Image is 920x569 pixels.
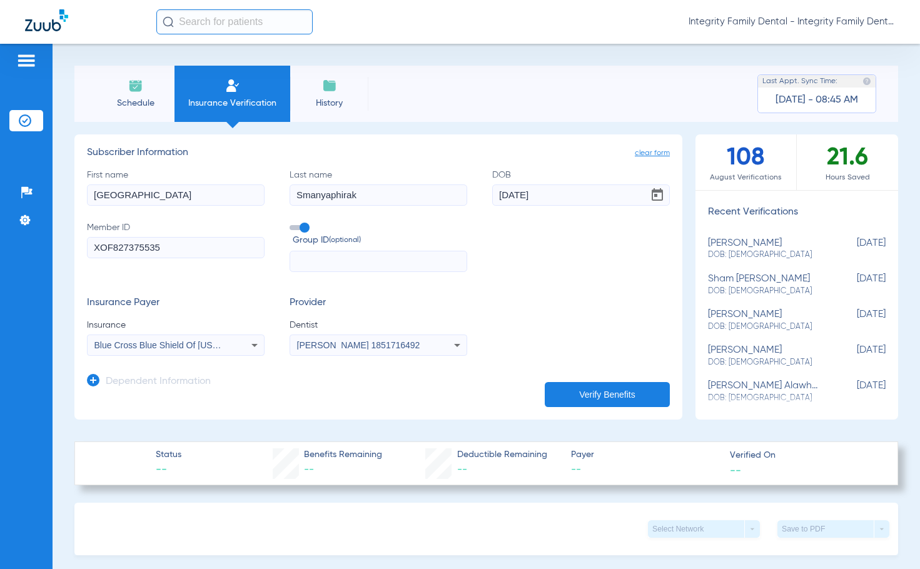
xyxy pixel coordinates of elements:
[695,134,797,190] div: 108
[492,184,670,206] input: DOBOpen calendar
[695,206,898,219] h3: Recent Verifications
[156,462,181,478] span: --
[87,237,265,258] input: Member ID
[571,448,719,461] span: Payer
[689,16,895,28] span: Integrity Family Dental - Integrity Family Dental
[857,509,920,569] iframe: Chat Widget
[16,53,36,68] img: hamburger-icon
[304,465,314,475] span: --
[94,340,285,350] span: Blue Cross Blue Shield Of [US_STATE] - Anthem
[106,97,165,109] span: Schedule
[297,340,420,350] span: [PERSON_NAME] 1851716492
[708,380,823,403] div: [PERSON_NAME] alawhaib
[457,448,547,461] span: Deductible Remaining
[571,462,719,478] span: --
[823,309,886,332] span: [DATE]
[492,169,670,206] label: DOB
[457,465,467,475] span: --
[87,221,265,273] label: Member ID
[797,171,898,184] span: Hours Saved
[708,238,823,261] div: [PERSON_NAME]
[225,78,240,93] img: Manual Insurance Verification
[156,9,313,34] input: Search for patients
[290,184,467,206] input: Last name
[290,319,467,331] span: Dentist
[730,449,877,462] span: Verified On
[290,169,467,206] label: Last name
[708,345,823,368] div: [PERSON_NAME]
[184,97,281,109] span: Insurance Verification
[823,273,886,296] span: [DATE]
[708,249,823,261] span: DOB: [DEMOGRAPHIC_DATA]
[695,171,796,184] span: August Verifications
[304,448,382,461] span: Benefits Remaining
[87,184,265,206] input: First name
[797,134,898,190] div: 21.6
[545,382,670,407] button: Verify Benefits
[300,97,359,109] span: History
[25,9,68,31] img: Zuub Logo
[635,147,670,159] span: clear form
[156,448,181,461] span: Status
[128,78,143,93] img: Schedule
[87,297,265,310] h3: Insurance Payer
[87,147,670,159] h3: Subscriber Information
[762,75,837,88] span: Last Appt. Sync Time:
[329,234,361,247] small: (optional)
[823,238,886,261] span: [DATE]
[776,94,858,106] span: [DATE] - 08:45 AM
[823,345,886,368] span: [DATE]
[708,309,823,332] div: [PERSON_NAME]
[87,319,265,331] span: Insurance
[322,78,337,93] img: History
[163,16,174,28] img: Search Icon
[290,297,467,310] h3: Provider
[862,77,871,86] img: last sync help info
[708,321,823,333] span: DOB: [DEMOGRAPHIC_DATA]
[730,463,741,476] span: --
[106,376,211,388] h3: Dependent Information
[87,169,265,206] label: First name
[708,357,823,368] span: DOB: [DEMOGRAPHIC_DATA]
[823,380,886,403] span: [DATE]
[708,393,823,404] span: DOB: [DEMOGRAPHIC_DATA]
[645,183,670,208] button: Open calendar
[708,286,823,297] span: DOB: [DEMOGRAPHIC_DATA]
[708,273,823,296] div: sham [PERSON_NAME]
[293,234,467,247] span: Group ID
